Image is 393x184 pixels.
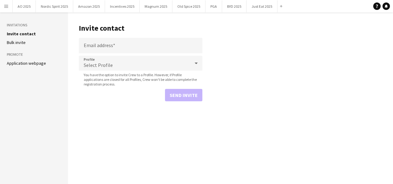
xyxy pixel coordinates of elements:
[84,62,113,68] span: Select Profile
[36,0,73,12] button: Nordic Spirit 2025
[7,52,61,57] h3: Promote
[205,0,222,12] button: PGA
[140,0,172,12] button: Magnum 2025
[13,0,36,12] button: AO 2025
[7,31,36,37] a: Invite contact
[79,72,202,86] span: You have the option to invite Crew to a Profile. However, if Profile applications are closed for ...
[105,0,140,12] button: Incentives 2025
[7,40,26,45] a: Bulk invite
[247,0,277,12] button: Just Eat 2025
[73,0,105,12] button: Amazon 2025
[7,22,61,28] h3: Invitations
[172,0,205,12] button: Old Spice 2025
[222,0,247,12] button: BYD 2025
[79,24,202,33] h1: Invite contact
[7,60,46,66] a: Application webpage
